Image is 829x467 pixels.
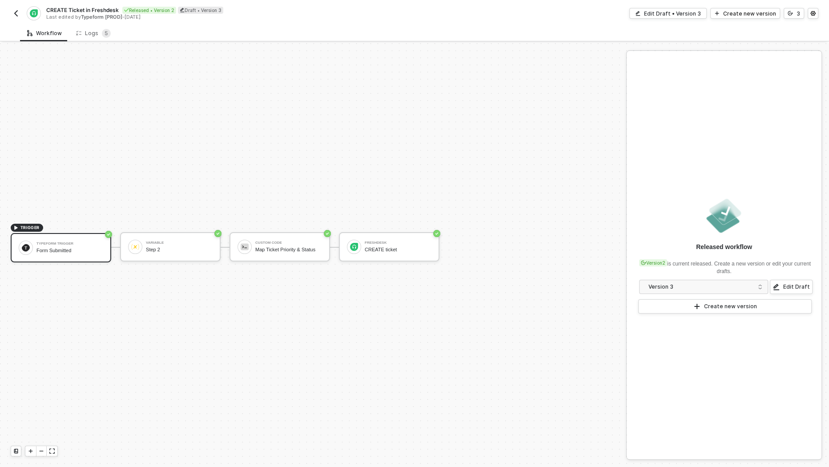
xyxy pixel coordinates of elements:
button: Edit Draft • Version 3 [629,8,707,19]
div: Edit Draft • Version 3 [644,10,701,17]
img: icon [131,243,139,251]
span: icon-minus [39,448,44,454]
div: Version 2 [639,259,667,266]
div: is current released. Create a new version or edit your current drafts. [637,255,811,275]
button: back [11,8,21,19]
div: CREATE ticket [365,247,431,253]
span: icon-success-page [214,230,221,237]
span: icon-play [714,11,720,16]
div: Step 2 [146,247,213,253]
span: icon-success-page [105,231,112,238]
img: back [12,10,20,17]
span: CREATE Ticket in Freshdesk [46,6,119,14]
span: icon-success-page [324,230,331,237]
span: icon-versioning [641,260,646,266]
span: icon-edit [635,11,640,16]
div: Freshdesk [365,241,431,245]
span: icon-success-page [433,230,440,237]
div: Map Ticket Priority & Status [255,247,322,253]
img: released.png [704,196,744,235]
div: Variable [146,241,213,245]
img: icon [350,243,358,251]
div: Create new version [704,303,757,310]
span: icon-edit [180,8,185,12]
div: Last edited by - [DATE] [46,14,414,20]
span: icon-edit [773,283,780,290]
div: 3 [797,10,800,17]
div: Custom Code [255,241,322,245]
span: icon-play [28,448,33,454]
span: Typeform [PROD] [81,14,122,20]
span: icon-expand [49,448,55,454]
img: icon [22,244,30,252]
span: icon-play [13,225,19,230]
div: Edit Draft [783,283,810,290]
span: 5 [105,30,108,36]
button: Create new version [710,8,780,19]
div: Released • Version 2 [122,7,176,14]
span: TRIGGER [20,224,40,231]
button: Create new version [638,299,812,314]
span: icon-settings [810,11,816,16]
div: Version 3 [648,282,753,292]
div: Form Submitted [36,248,103,254]
div: Workflow [27,30,62,37]
button: 3 [784,8,804,19]
div: Draft • Version 3 [178,7,223,14]
div: Create new version [723,10,776,17]
img: icon [241,243,249,251]
span: icon-play [693,303,700,310]
div: Released workflow [696,242,752,251]
sup: 5 [102,29,111,38]
button: Edit Draft [770,280,813,294]
span: icon-versioning [788,11,793,16]
div: Typeform Trigger [36,242,103,246]
img: integration-icon [30,9,37,17]
div: Logs [76,29,111,38]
